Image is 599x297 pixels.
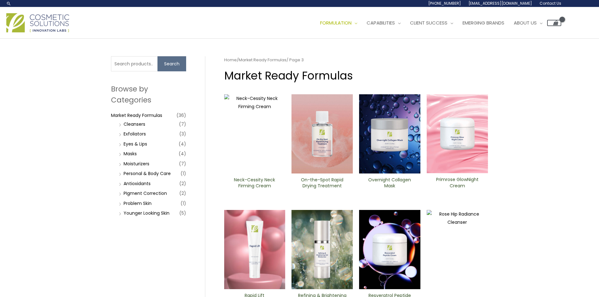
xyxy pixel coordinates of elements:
[224,94,286,173] img: Neck-Cessity Neck Firming Cream
[124,190,167,196] a: PIgment Correction
[124,141,147,147] a: Eyes & Lips
[362,14,405,32] a: Capabilities
[315,14,362,32] a: Formulation
[427,94,488,173] img: Primrose Glow Night Cream
[124,200,152,206] a: Problem Skin
[291,94,353,173] img: On-the-Spot ​Rapid Drying Treatment
[364,177,415,191] a: Overnight Collagen Mask
[224,57,237,63] a: Home
[514,19,537,26] span: About Us
[179,149,186,158] span: (4)
[469,1,532,6] span: [EMAIL_ADDRESS][DOMAIN_NAME]
[297,177,347,189] h2: On-the-Spot ​Rapid Drying Treatment
[6,13,69,32] img: Cosmetic Solutions Logo
[239,57,286,63] a: Market Ready Formulas
[224,210,286,289] img: Rapid Lift
[124,210,169,216] a: Younger Looking Skin
[432,177,483,189] h2: Primrose GlowNight Cream
[180,199,186,208] span: (1)
[111,84,186,105] h2: Browse by Categories
[124,131,146,137] a: Exfoliators
[364,177,415,189] h2: Overnight Collagen Mask
[179,189,186,198] span: (2)
[179,129,186,138] span: (3)
[179,120,186,129] span: (7)
[311,14,561,32] nav: Site Navigation
[124,180,151,187] a: Antioxidants
[410,19,447,26] span: Client Success
[179,140,186,148] span: (4)
[6,1,11,6] a: Search icon link
[179,179,186,188] span: (2)
[547,20,561,26] a: View Shopping Cart, empty
[405,14,458,32] a: Client Success
[432,177,483,191] a: Primrose GlowNight Cream
[509,14,547,32] a: About Us
[291,210,353,289] img: Refining and Brightening Gel Moisturizer
[124,121,145,127] a: Cleansers
[540,1,561,6] span: Contact Us
[297,177,347,191] a: On-the-Spot ​Rapid Drying Treatment
[124,151,137,157] a: Masks
[320,19,352,26] span: Formulation
[458,14,509,32] a: Emerging Brands
[224,68,488,83] h1: Market Ready Formulas
[359,210,420,289] img: Resveratrol ​Peptide Cream
[111,112,162,118] a: Market Ready Formulas
[179,159,186,168] span: (7)
[124,161,149,167] a: Moisturizers
[229,177,280,189] h2: Neck-Cessity Neck Firming Cream
[176,111,186,120] span: (36)
[179,209,186,217] span: (5)
[463,19,504,26] span: Emerging Brands
[359,94,420,173] img: Overnight Collagen Mask
[158,56,186,71] button: Search
[180,169,186,178] span: (1)
[111,56,158,71] input: Search products…
[367,19,395,26] span: Capabilities
[428,1,461,6] span: [PHONE_NUMBER]
[224,56,488,64] nav: Breadcrumb
[229,177,280,191] a: Neck-Cessity Neck Firming Cream
[124,170,171,177] a: Personal & Body Care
